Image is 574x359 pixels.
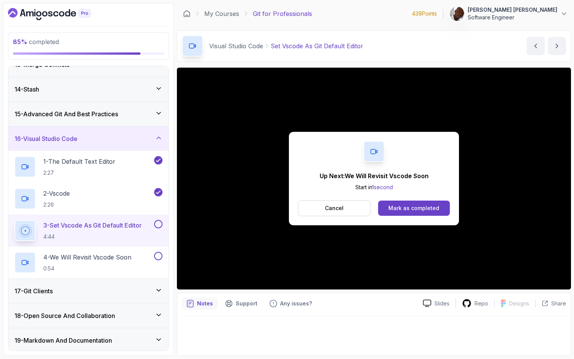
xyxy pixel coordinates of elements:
[14,336,112,345] h3: 19 - Markdown And Documentation
[43,201,70,209] p: 2:26
[43,169,115,177] p: 2:27
[8,8,108,20] a: Dashboard
[450,6,464,21] img: user profile image
[13,38,59,46] span: completed
[417,299,456,307] a: Slides
[298,200,371,216] button: Cancel
[468,6,557,14] p: [PERSON_NAME] [PERSON_NAME]
[412,10,437,17] p: 439 Points
[43,265,131,272] p: 0:54
[265,297,317,310] button: Feedback button
[14,311,115,320] h3: 18 - Open Source And Collaboration
[449,6,568,21] button: user profile image[PERSON_NAME] [PERSON_NAME]Software Engineer
[14,134,77,143] h3: 16 - Visual Studio Code
[14,286,53,296] h3: 17 - Git Clients
[13,38,27,46] span: 85 %
[434,300,449,307] p: Slides
[548,37,566,55] button: next content
[197,300,213,307] p: Notes
[320,183,429,191] p: Start in
[43,233,142,240] p: 4:44
[14,156,162,177] button: 1-The Default Text Editor2:27
[43,253,131,262] p: 4 - We Will Revisit Vscode Soon
[209,41,263,51] p: Visual Studio Code
[280,300,312,307] p: Any issues?
[475,300,488,307] p: Repo
[388,204,439,212] div: Mark as completed
[8,279,169,303] button: 17-Git Clients
[468,14,557,21] p: Software Engineer
[14,109,118,119] h3: 15 - Advanced Git And Best Practices
[177,68,571,289] iframe: 3 - Set VSCode as git Default Editor
[271,41,363,51] p: Set Vscode As Git Default Editor
[14,220,162,241] button: 3-Set Vscode As Git Default Editor4:44
[8,328,169,353] button: 19-Markdown And Documentation
[43,221,142,230] p: 3 - Set Vscode As Git Default Editor
[509,300,529,307] p: Designs
[527,37,545,55] button: previous content
[43,189,70,198] p: 2 - Vscode
[183,10,191,17] a: Dashboard
[8,77,169,101] button: 14-Stash
[221,297,262,310] button: Support button
[236,300,257,307] p: Support
[8,102,169,126] button: 15-Advanced Git And Best Practices
[14,85,39,94] h3: 14 - Stash
[14,252,162,273] button: 4-We Will Revisit Vscode Soon0:54
[320,171,429,180] p: Up Next: We Will Revisit Vscode Soon
[372,184,393,190] span: 1 second
[182,297,218,310] button: notes button
[43,157,115,166] p: 1 - The Default Text Editor
[551,300,566,307] p: Share
[14,188,162,209] button: 2-Vscode2:26
[456,299,494,308] a: Repo
[8,304,169,328] button: 18-Open Source And Collaboration
[204,9,239,18] a: My Courses
[253,9,312,18] p: Git for Professionals
[535,300,566,307] button: Share
[378,201,450,216] button: Mark as completed
[8,127,169,151] button: 16-Visual Studio Code
[325,204,344,212] p: Cancel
